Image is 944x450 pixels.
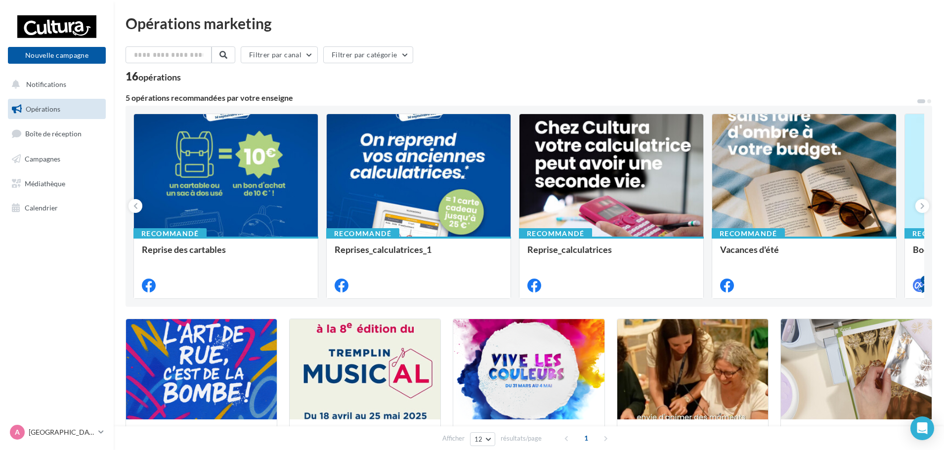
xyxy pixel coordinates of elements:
div: Recommandé [133,228,207,239]
button: 12 [470,432,495,446]
div: Recommandé [712,228,785,239]
span: 1 [578,430,594,446]
div: 16 [126,71,181,82]
div: 4 [921,276,930,285]
div: Reprise_calculatrices [527,245,695,264]
div: Vacances d'été [720,245,888,264]
span: résultats/page [501,434,542,443]
span: Opérations [26,105,60,113]
span: Calendrier [25,204,58,212]
div: Open Intercom Messenger [910,416,934,440]
span: Médiathèque [25,179,65,187]
span: Boîte de réception [25,129,82,138]
div: 5 opérations recommandées par votre enseigne [126,94,916,102]
span: Notifications [26,80,66,88]
span: Campagnes [25,155,60,163]
span: Afficher [442,434,465,443]
a: Calendrier [6,198,108,218]
div: opérations [138,73,181,82]
a: Médiathèque [6,173,108,194]
span: 12 [474,435,483,443]
div: Recommandé [326,228,399,239]
button: Filtrer par catégorie [323,46,413,63]
div: Reprise des cartables [142,245,310,264]
a: Boîte de réception [6,123,108,144]
a: Opérations [6,99,108,120]
div: Reprises_calculatrices_1 [335,245,503,264]
p: [GEOGRAPHIC_DATA] [29,427,94,437]
button: Filtrer par canal [241,46,318,63]
span: A [15,427,20,437]
a: A [GEOGRAPHIC_DATA] [8,423,106,442]
button: Notifications [6,74,104,95]
div: Opérations marketing [126,16,932,31]
div: Recommandé [519,228,592,239]
a: Campagnes [6,149,108,169]
button: Nouvelle campagne [8,47,106,64]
